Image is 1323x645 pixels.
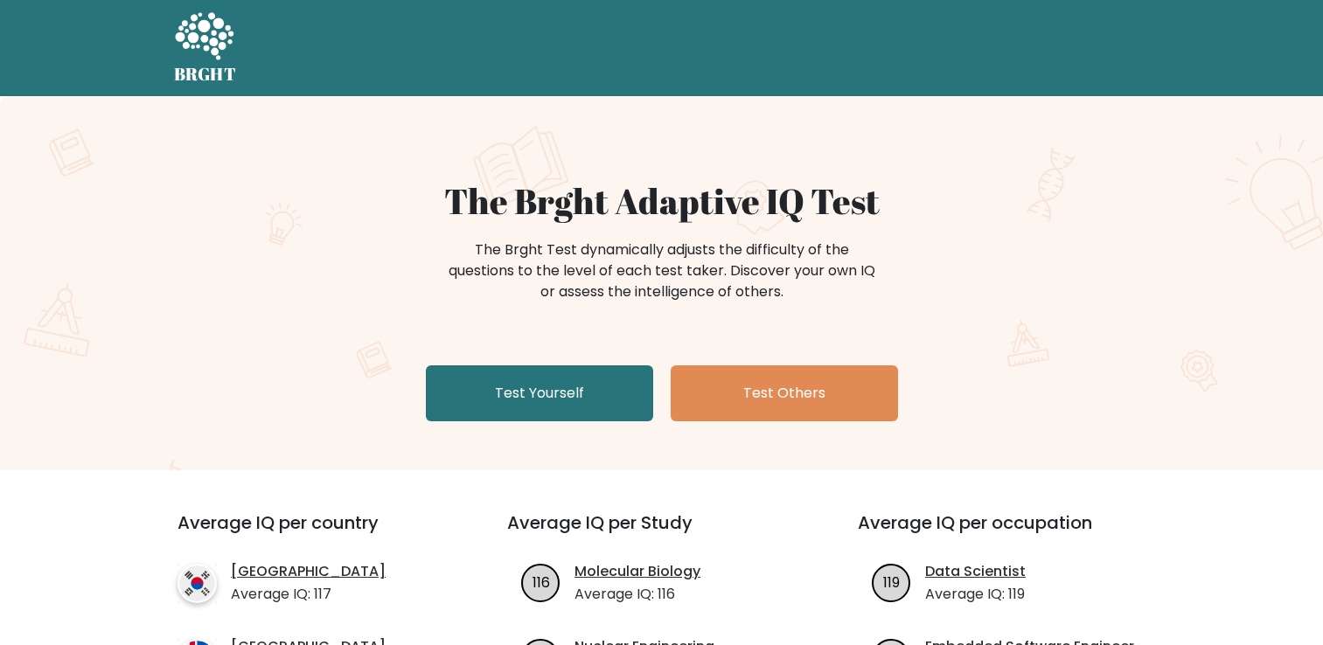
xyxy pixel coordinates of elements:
p: Average IQ: 119 [925,584,1026,605]
a: [GEOGRAPHIC_DATA] [231,561,386,582]
a: Test Yourself [426,365,653,421]
img: country [178,564,217,603]
a: BRGHT [174,7,237,89]
a: Molecular Biology [574,561,700,582]
h5: BRGHT [174,64,237,85]
a: Data Scientist [925,561,1026,582]
div: The Brght Test dynamically adjusts the difficulty of the questions to the level of each test take... [443,239,881,302]
h3: Average IQ per country [178,512,444,554]
p: Average IQ: 116 [574,584,700,605]
p: Average IQ: 117 [231,584,386,605]
text: 116 [533,572,550,592]
h1: The Brght Adaptive IQ Test [235,180,1089,222]
h3: Average IQ per occupation [858,512,1166,554]
a: Test Others [671,365,898,421]
h3: Average IQ per Study [507,512,816,554]
text: 119 [883,572,900,592]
